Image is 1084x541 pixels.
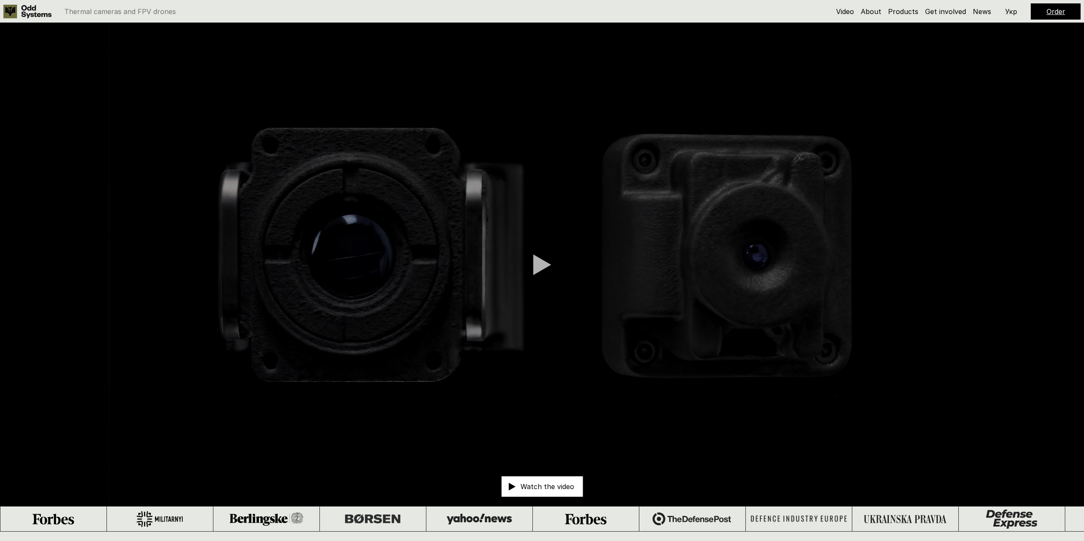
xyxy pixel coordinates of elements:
a: Order [1047,7,1065,16]
p: Watch the video [520,483,574,490]
a: Video [836,7,854,16]
p: Укр [1005,8,1017,15]
a: About [861,7,881,16]
p: Thermal cameras and FPV drones [64,8,176,15]
a: News [973,7,991,16]
a: Get involved [925,7,966,16]
a: Products [888,7,918,16]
